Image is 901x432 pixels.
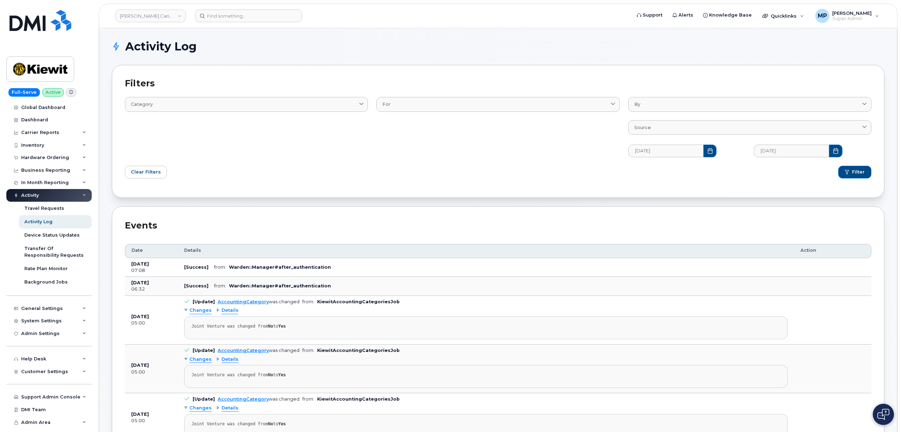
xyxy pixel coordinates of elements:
[214,264,226,270] span: from:
[794,244,871,258] th: Action
[189,307,212,314] span: Changes
[218,396,300,402] div: was changed
[192,421,780,427] div: Joint Venture was changed from to
[131,261,149,267] b: [DATE]
[317,348,400,353] b: KiewitAccountingCategoriesJob
[838,166,871,178] button: Filter
[829,145,842,157] button: Choose Date
[125,97,368,111] a: Category
[628,97,871,111] a: By
[628,120,871,135] a: Source
[193,348,215,353] b: [Update]
[131,280,149,285] b: [DATE]
[218,299,300,304] div: was changed
[125,41,196,52] span: Activity Log
[628,145,703,157] input: MM/DD/YYYY
[218,299,269,304] a: AccountingCategory
[131,169,161,175] span: Clear Filters
[302,299,314,304] span: from:
[754,145,829,157] input: MM/DD/YYYY
[131,412,149,417] b: [DATE]
[278,324,286,329] strong: Yes
[125,166,167,178] button: Clear Filters
[131,267,171,274] div: 07:08
[192,372,780,378] div: Joint Venture was changed from to
[222,356,238,363] span: Details
[278,372,286,377] strong: Yes
[376,97,619,111] a: For
[131,369,171,375] div: 05:00
[268,324,273,329] strong: No
[218,348,269,353] a: AccountingCategory
[184,264,208,270] b: [Success]
[192,324,780,329] div: Joint Venture was changed from to
[189,356,212,363] span: Changes
[302,348,314,353] span: from:
[131,363,149,368] b: [DATE]
[193,396,215,402] b: [Update]
[222,307,238,314] span: Details
[125,219,871,232] div: Events
[278,421,286,426] strong: Yes
[184,283,208,288] b: [Success]
[131,418,171,424] div: 05:00
[229,264,331,270] b: Warden::Manager#after_authentication
[229,283,331,288] b: Warden::Manager#after_authentication
[634,124,651,131] span: Source
[852,169,865,175] span: Filter
[218,396,269,402] a: AccountingCategory
[317,396,400,402] b: KiewitAccountingCategoriesJob
[184,247,201,254] span: Details
[132,247,143,254] span: Date
[131,320,171,326] div: 05:00
[703,145,717,157] button: Choose Date
[877,409,889,420] img: Open chat
[131,286,171,292] div: 06:32
[131,314,149,319] b: [DATE]
[189,405,212,412] span: Changes
[268,372,273,377] strong: No
[268,421,273,426] strong: No
[218,348,300,353] div: was changed
[302,396,314,402] span: from:
[193,299,215,304] b: [Update]
[382,101,391,108] span: For
[125,78,871,89] h2: Filters
[131,101,153,108] span: Category
[634,101,640,108] span: By
[214,283,226,288] span: from:
[222,405,238,412] span: Details
[317,299,400,304] b: KiewitAccountingCategoriesJob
